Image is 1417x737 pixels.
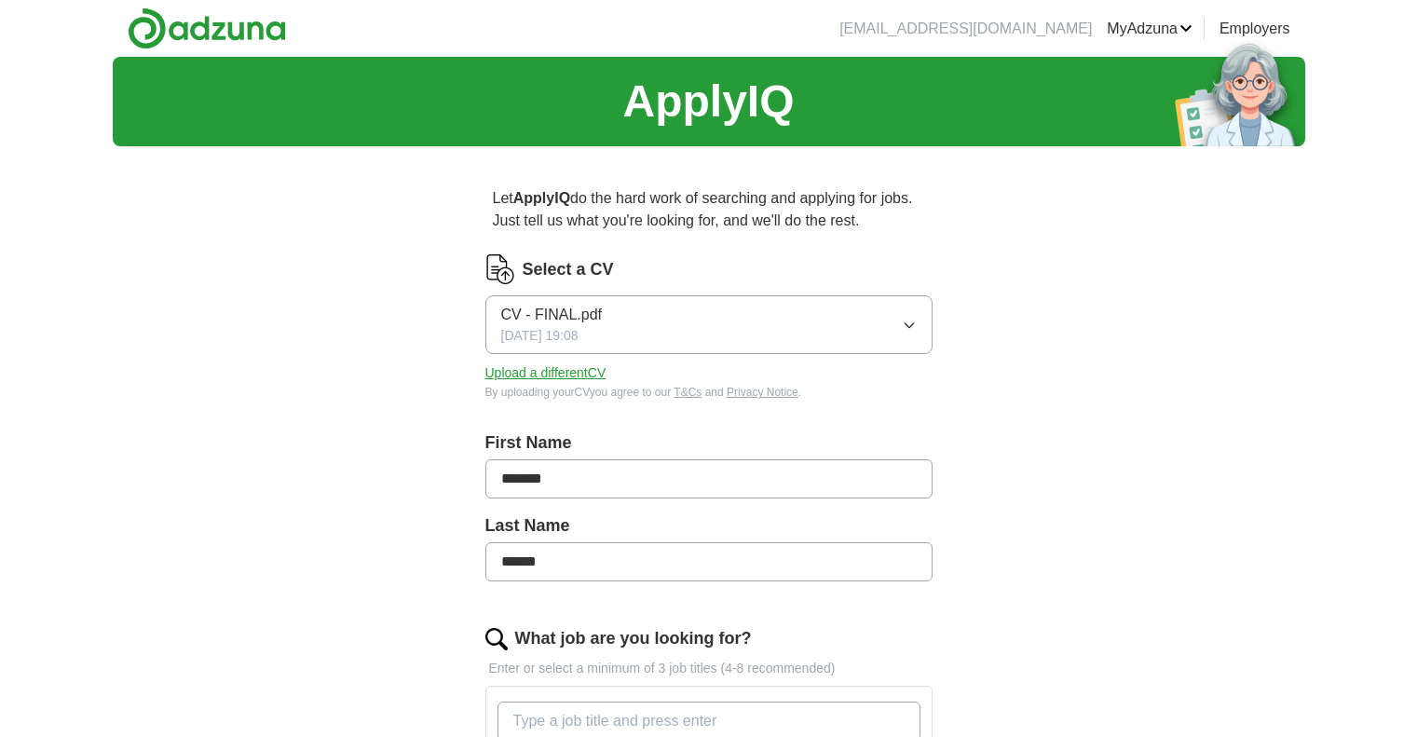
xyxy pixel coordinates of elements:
[485,363,606,383] button: Upload a differentCV
[1107,18,1192,40] a: MyAdzuna
[515,626,752,651] label: What job are you looking for?
[513,190,570,206] strong: ApplyIQ
[485,430,933,456] label: First Name
[485,659,933,678] p: Enter or select a minimum of 3 job titles (4-8 recommended)
[727,386,798,399] a: Privacy Notice
[523,257,614,282] label: Select a CV
[485,384,933,401] div: By uploading your CV you agree to our and .
[501,304,602,326] span: CV - FINAL.pdf
[485,295,933,354] button: CV - FINAL.pdf[DATE] 19:08
[485,628,508,650] img: search.png
[485,513,933,539] label: Last Name
[501,326,579,346] span: [DATE] 19:08
[674,386,702,399] a: T&Cs
[128,7,286,49] img: Adzuna logo
[485,254,515,284] img: CV Icon
[839,18,1092,40] li: [EMAIL_ADDRESS][DOMAIN_NAME]
[1219,18,1290,40] a: Employers
[485,180,933,239] p: Let do the hard work of searching and applying for jobs. Just tell us what you're looking for, an...
[622,68,794,135] h1: ApplyIQ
